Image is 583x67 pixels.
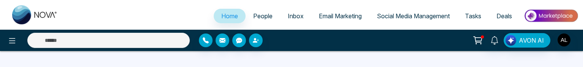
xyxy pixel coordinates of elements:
img: Nova CRM Logo [12,5,58,24]
img: Lead Flow [506,35,516,46]
span: Tasks [465,12,481,20]
span: Inbox [288,12,304,20]
a: Social Media Management [369,9,457,23]
span: Home [221,12,238,20]
img: Market-place.gif [523,7,578,24]
a: Home [214,9,246,23]
a: Inbox [280,9,311,23]
a: Email Marketing [311,9,369,23]
button: AVON AI [504,33,550,48]
span: Email Marketing [319,12,362,20]
a: Deals [489,9,520,23]
img: User Avatar [558,33,570,46]
span: People [253,12,273,20]
a: People [246,9,280,23]
span: AVON AI [519,36,544,45]
span: Social Media Management [377,12,450,20]
a: Tasks [457,9,489,23]
span: Deals [496,12,512,20]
